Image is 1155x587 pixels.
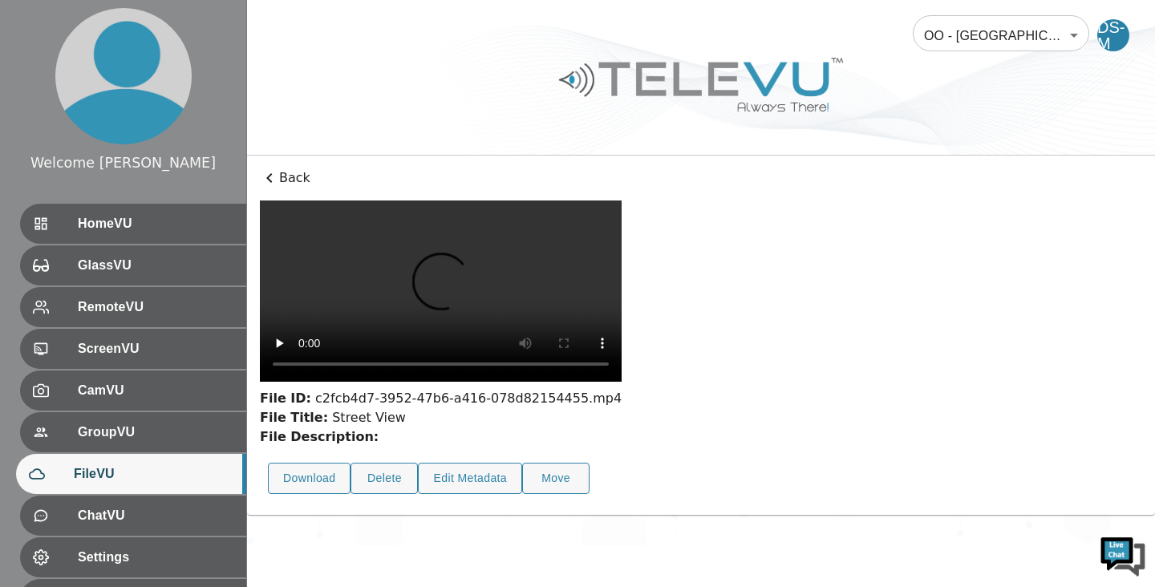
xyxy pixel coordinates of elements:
div: CamVU [20,370,246,411]
span: ScreenVU [78,339,233,358]
span: HomeVU [78,214,233,233]
strong: File Title: [260,410,328,425]
p: Back [260,168,1142,188]
span: GlassVU [78,256,233,275]
div: DS-M [1097,19,1129,51]
div: OO - [GEOGRAPHIC_DATA] - [PERSON_NAME] [MTRP] [913,13,1089,58]
div: RemoteVU [20,287,246,327]
span: GroupVU [78,423,233,442]
button: Delete [351,463,418,494]
span: FileVU [74,464,233,484]
div: ChatVU [20,496,246,536]
div: c2fcb4d7-3952-47b6-a416-078d82154455.mp4 [260,389,622,408]
div: ScreenVU [20,329,246,369]
strong: File ID: [260,391,311,406]
img: Logo [557,51,845,118]
strong: File Description: [260,429,379,444]
div: Street View [260,408,622,427]
div: Settings [20,537,246,577]
img: Chat Widget [1099,531,1147,579]
span: Settings [78,548,233,567]
button: Edit Metadata [418,463,522,494]
img: profile.png [55,8,192,144]
span: ChatVU [78,506,233,525]
span: RemoteVU [78,298,233,317]
span: CamVU [78,381,233,400]
div: HomeVU [20,204,246,244]
div: GlassVU [20,245,246,285]
div: GroupVU [20,412,246,452]
button: Move [522,463,590,494]
div: Welcome [PERSON_NAME] [30,152,216,173]
button: Download [268,463,351,494]
div: FileVU [16,454,246,494]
